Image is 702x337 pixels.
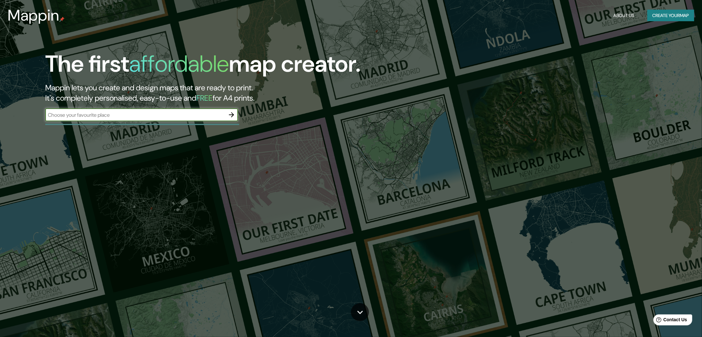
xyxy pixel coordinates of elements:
h2: Mappin lets you create and design maps that are ready to print. It's completely personalised, eas... [45,83,396,103]
h1: The first map creator. [45,50,361,83]
iframe: Help widget launcher [645,312,695,330]
h3: Mappin [8,6,59,24]
h1: affordable [129,49,229,79]
h5: FREE [196,93,213,103]
img: mappin-pin [59,17,65,22]
button: Create yourmap [647,10,694,22]
input: Choose your favourite place [45,111,225,119]
button: About Us [611,10,637,22]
